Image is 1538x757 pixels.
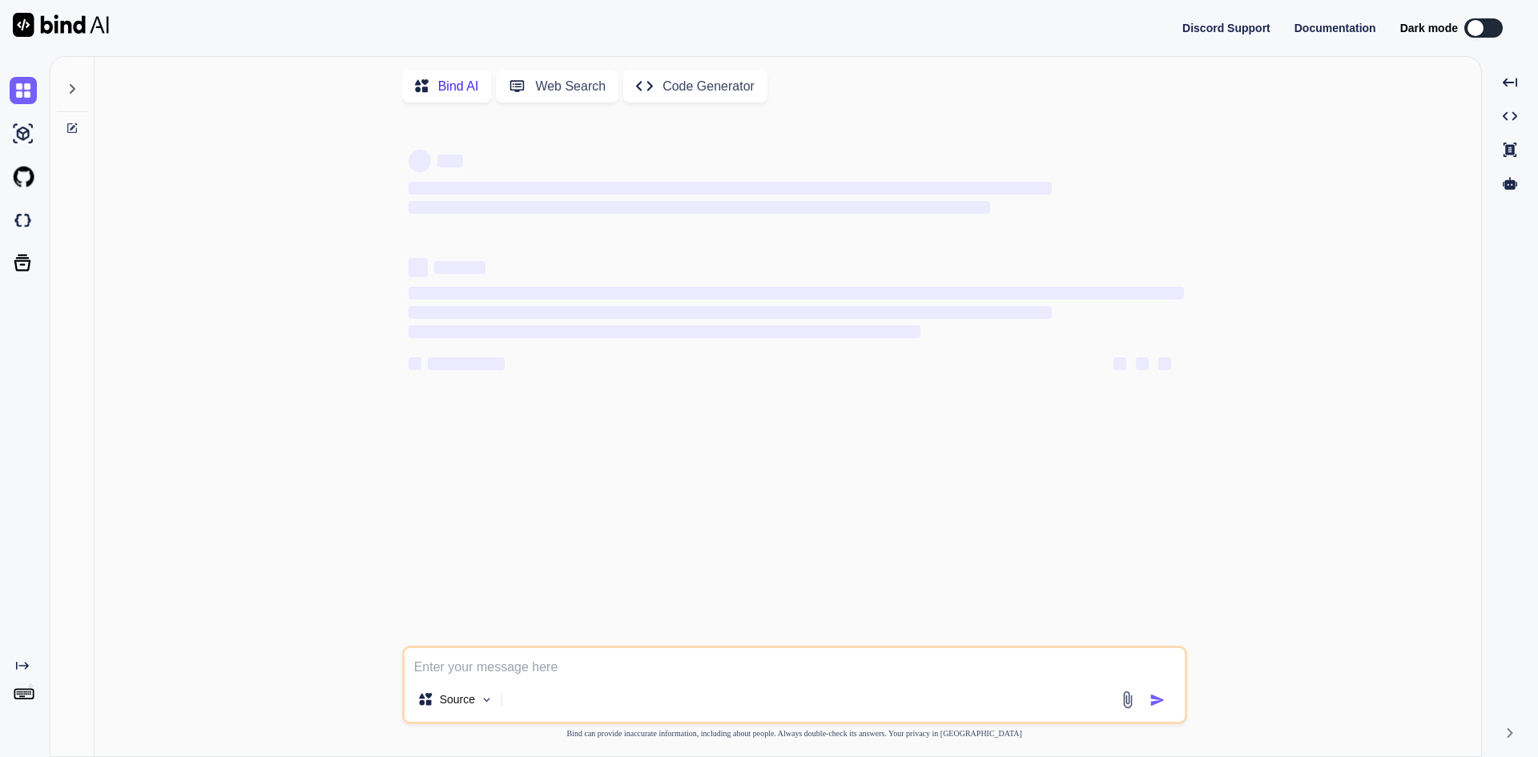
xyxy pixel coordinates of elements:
p: Code Generator [662,77,755,96]
span: ‌ [409,306,1052,319]
img: githubLight [10,163,37,191]
p: Source [440,691,475,707]
img: attachment [1118,691,1137,709]
span: ‌ [1136,357,1149,370]
span: ‌ [409,357,421,370]
span: ‌ [409,201,990,214]
img: Pick Models [480,693,493,707]
span: ‌ [437,155,463,167]
span: Discord Support [1182,22,1270,34]
img: chat [10,77,37,104]
span: ‌ [1113,357,1126,370]
span: Dark mode [1400,20,1458,36]
p: Bind can provide inaccurate information, including about people. Always double-check its answers.... [402,727,1187,739]
span: ‌ [409,287,1184,300]
span: ‌ [428,357,505,370]
span: ‌ [409,325,920,338]
img: darkCloudIdeIcon [10,207,37,234]
span: ‌ [1158,357,1171,370]
button: Documentation [1294,20,1376,37]
span: ‌ [409,150,431,172]
img: Bind AI [13,13,109,37]
img: ai-studio [10,120,37,147]
p: Web Search [535,77,606,96]
span: ‌ [434,261,485,274]
p: Bind AI [438,77,479,96]
img: icon [1149,692,1166,708]
span: ‌ [409,258,428,277]
span: Documentation [1294,22,1376,34]
span: ‌ [409,182,1052,195]
button: Discord Support [1182,20,1270,37]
